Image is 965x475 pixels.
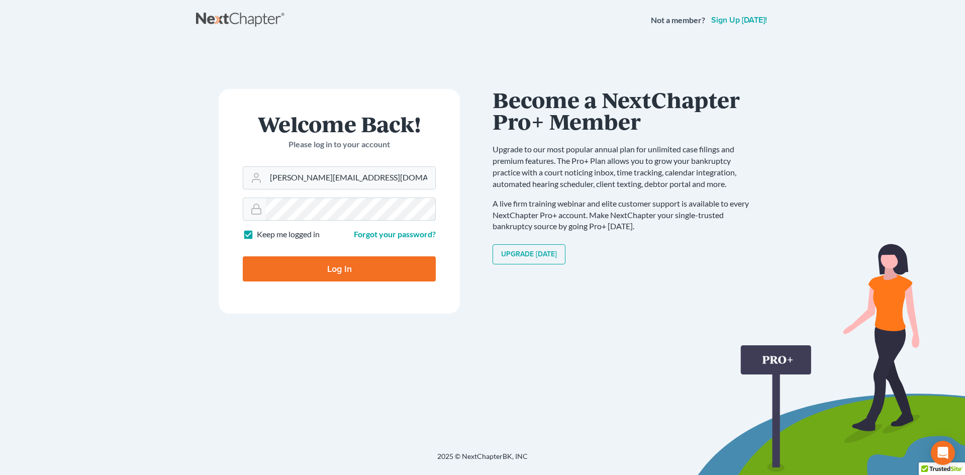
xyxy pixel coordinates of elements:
[354,229,436,239] a: Forgot your password?
[243,113,436,135] h1: Welcome Back!
[257,229,320,240] label: Keep me logged in
[243,139,436,150] p: Please log in to your account
[709,16,769,24] a: Sign up [DATE]!
[493,244,565,264] a: Upgrade [DATE]
[196,451,769,469] div: 2025 © NextChapterBK, INC
[243,256,436,281] input: Log In
[493,89,759,132] h1: Become a NextChapter Pro+ Member
[266,167,435,189] input: Email Address
[493,198,759,233] p: A live firm training webinar and elite customer support is available to every NextChapter Pro+ ac...
[493,144,759,189] p: Upgrade to our most popular annual plan for unlimited case filings and premium features. The Pro+...
[651,15,705,26] strong: Not a member?
[931,441,955,465] div: Open Intercom Messenger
